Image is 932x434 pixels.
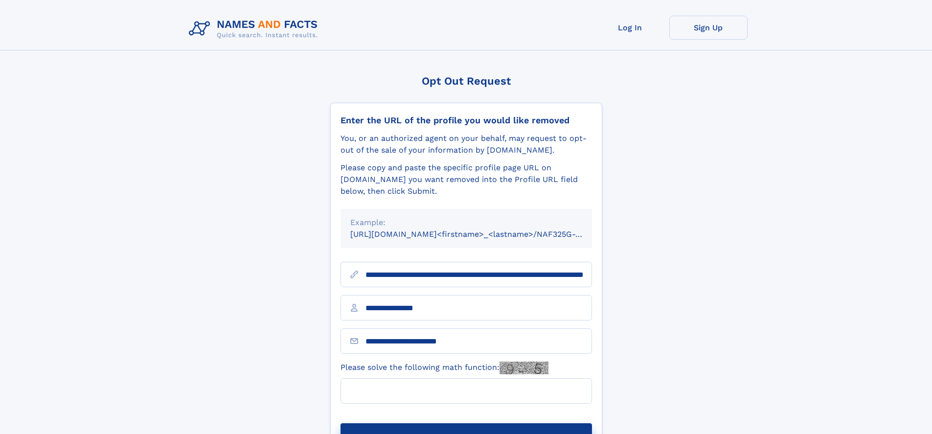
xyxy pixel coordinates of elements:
div: Enter the URL of the profile you would like removed [341,115,592,126]
div: Example: [350,217,582,228]
small: [URL][DOMAIN_NAME]<firstname>_<lastname>/NAF325G-xxxxxxxx [350,229,611,239]
label: Please solve the following math function: [341,362,548,374]
img: Logo Names and Facts [185,16,326,42]
div: Please copy and paste the specific profile page URL on [DOMAIN_NAME] you want removed into the Pr... [341,162,592,197]
div: Opt Out Request [330,75,602,87]
div: You, or an authorized agent on your behalf, may request to opt-out of the sale of your informatio... [341,133,592,156]
a: Log In [591,16,669,40]
a: Sign Up [669,16,748,40]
